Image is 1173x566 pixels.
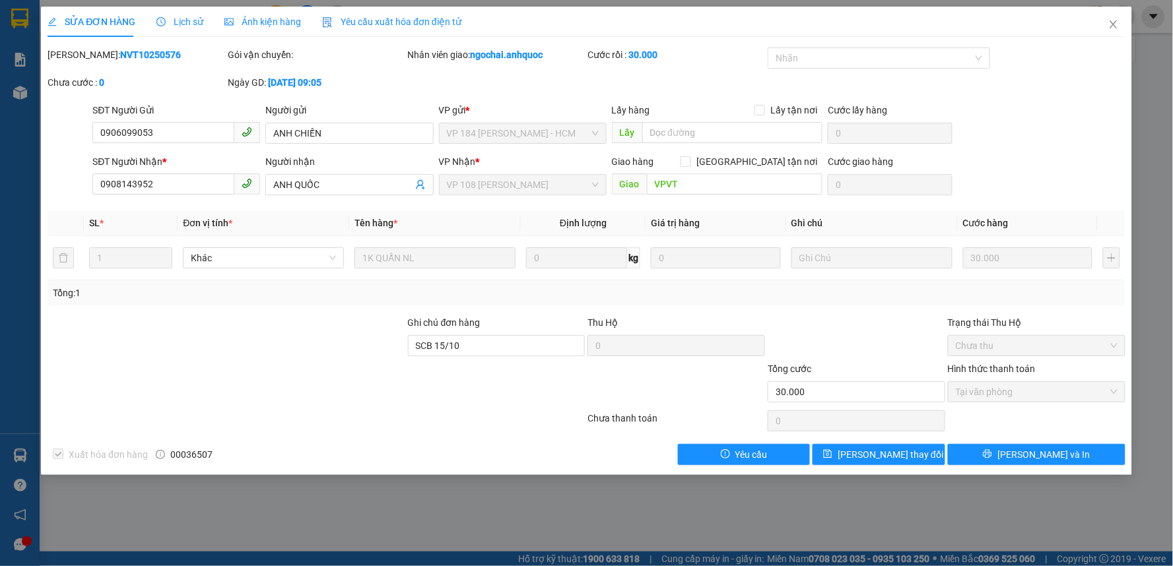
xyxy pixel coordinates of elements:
span: user-add [415,179,426,190]
button: delete [53,247,74,268]
span: kg [627,247,640,268]
span: printer [983,449,992,460]
b: ngochai.anhquoc [471,49,543,60]
span: clock-circle [156,17,166,26]
span: Thu Hộ [587,317,618,328]
span: Đơn vị tính [183,218,232,228]
button: save[PERSON_NAME] thay đổi [813,444,945,465]
span: [PERSON_NAME] và In [997,447,1090,462]
input: Ghi chú đơn hàng [408,335,586,356]
div: Người gửi [265,103,433,117]
div: VP gửi [439,103,607,117]
span: SỬA ĐƠN HÀNG [48,16,135,27]
span: Yêu cầu [735,447,768,462]
button: exclamation-circleYêu cầu [678,444,811,465]
span: VP 184 Nguyễn Văn Trỗi - HCM [447,123,599,143]
span: Chưa thu [956,336,1118,356]
div: Nhân viên giao: [408,47,586,62]
span: Tên hàng [354,218,397,228]
label: Hình thức thanh toán [948,363,1036,374]
span: Giao [612,173,647,195]
span: Giá trị hàng [651,218,700,228]
span: phone [242,127,252,137]
div: Chưa thanh toán [586,411,766,434]
span: Giao hàng [612,156,654,167]
span: SL [89,218,100,228]
img: icon [322,17,333,28]
span: Lịch sử [156,16,203,27]
input: Ghi Chú [791,247,953,268]
th: Ghi chú [786,210,958,236]
b: [DATE] 09:05 [268,77,321,88]
span: Định lượng [560,218,607,228]
button: printer[PERSON_NAME] và In [948,444,1125,465]
span: Khác [191,248,336,268]
div: Ngày GD: [228,75,405,90]
span: edit [48,17,57,26]
input: Dọc đường [642,122,823,143]
b: NVT10250576 [120,49,181,60]
span: Lấy hàng [612,105,650,115]
input: 0 [963,247,1093,268]
div: Tổng: 1 [53,286,453,300]
div: [PERSON_NAME]: [48,47,225,62]
span: Cước hàng [963,218,1009,228]
span: 00036507 [170,447,213,462]
div: Người nhận [265,154,433,169]
label: Cước lấy hàng [828,105,887,115]
span: Tại văn phòng [956,382,1118,402]
input: Dọc đường [647,173,823,195]
input: VD: Bàn, Ghế [354,247,516,268]
span: info-circle [156,450,165,459]
b: 0 [99,77,104,88]
span: Lấy [612,122,642,143]
span: Tổng cước [768,363,811,374]
span: Ảnh kiện hàng [224,16,301,27]
b: 30.000 [628,49,657,60]
button: Close [1095,7,1132,44]
div: Chưa cước : [48,75,225,90]
div: Trạng thái Thu Hộ [948,315,1125,330]
span: [GEOGRAPHIC_DATA] tận nơi [691,154,822,169]
label: Ghi chú đơn hàng [408,317,481,328]
span: save [823,449,832,460]
span: VP Nhận [439,156,476,167]
button: plus [1103,247,1120,268]
span: close [1108,19,1119,30]
input: Cước lấy hàng [828,123,953,144]
div: Gói vận chuyển: [228,47,405,62]
span: Xuất hóa đơn hàng [63,447,153,462]
span: phone [242,178,252,189]
label: Cước giao hàng [828,156,893,167]
input: Cước giao hàng [828,174,953,195]
span: [PERSON_NAME] thay đổi [838,447,943,462]
span: Lấy tận nơi [765,103,822,117]
input: 0 [651,247,781,268]
span: VP 108 Lê Hồng Phong - Vũng Tàu [447,175,599,195]
div: SĐT Người Nhận [92,154,260,169]
div: SĐT Người Gửi [92,103,260,117]
span: exclamation-circle [721,449,730,460]
span: picture [224,17,234,26]
div: Cước rồi : [587,47,765,62]
span: Yêu cầu xuất hóa đơn điện tử [322,16,461,27]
